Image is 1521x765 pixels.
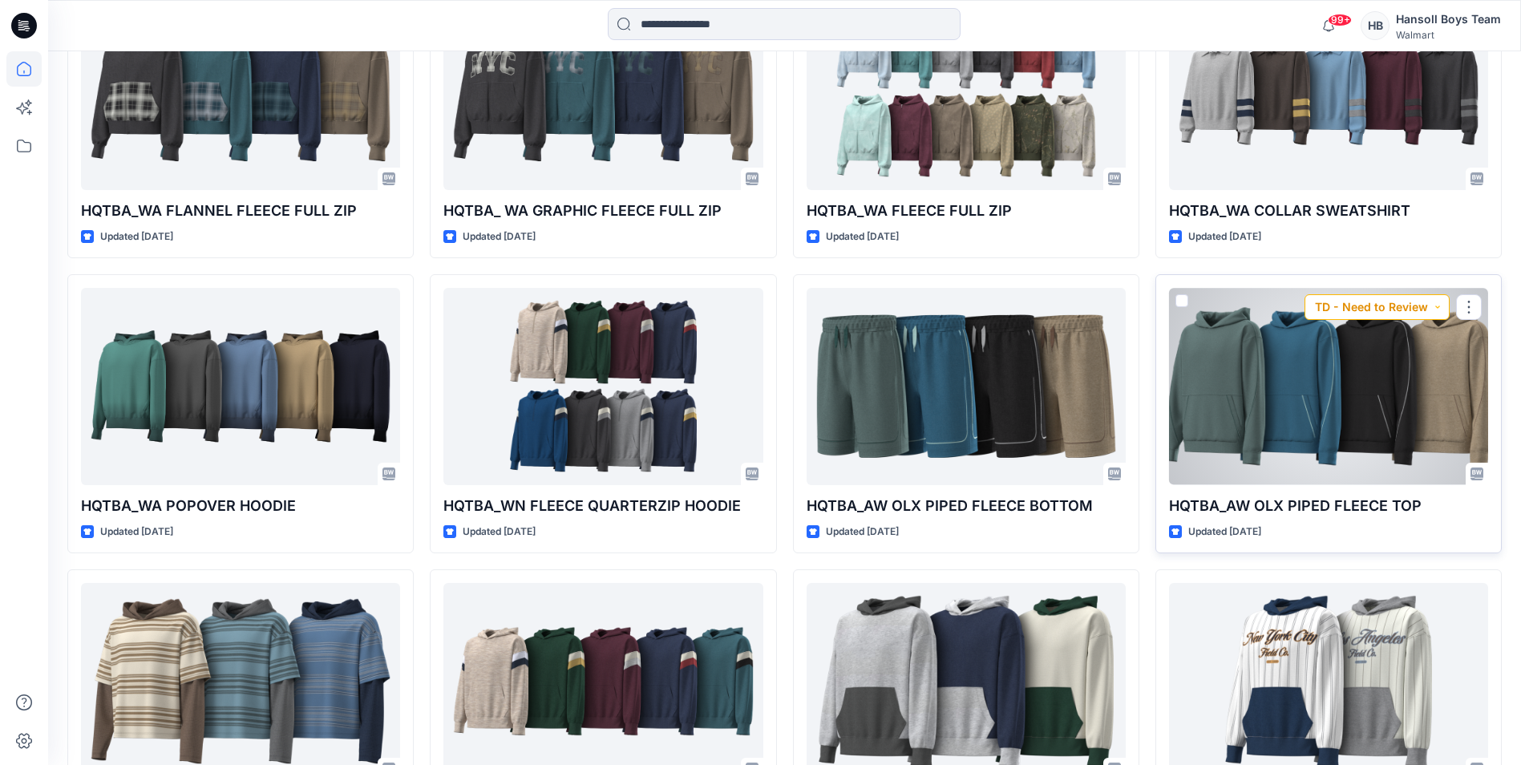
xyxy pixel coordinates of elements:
p: HQTBA_WA POPOVER HOODIE [81,495,400,517]
p: HQTBA_AW OLX PIPED FLEECE TOP [1169,495,1488,517]
span: 99+ [1328,14,1352,26]
p: HQTBA_WN FLEECE QUARTERZIP HOODIE [443,495,763,517]
a: HQTBA_WA POPOVER HOODIE [81,288,400,484]
p: Updated [DATE] [1188,524,1261,540]
div: HB [1361,11,1390,40]
p: HQTBA_WA COLLAR SWEATSHIRT [1169,200,1488,222]
a: HQTBA_AW OLX PIPED FLEECE BOTTOM [807,288,1126,484]
p: HQTBA_WA FLANNEL FLEECE FULL ZIP [81,200,400,222]
p: Updated [DATE] [463,229,536,245]
a: HQTBA_AW OLX PIPED FLEECE TOP [1169,288,1488,484]
p: Updated [DATE] [826,229,899,245]
p: Updated [DATE] [1188,229,1261,245]
p: HQTBA_ WA GRAPHIC FLEECE FULL ZIP [443,200,763,222]
p: Updated [DATE] [826,524,899,540]
p: Updated [DATE] [100,229,173,245]
p: HQTBA_AW OLX PIPED FLEECE BOTTOM [807,495,1126,517]
p: Updated [DATE] [463,524,536,540]
p: HQTBA_WA FLEECE FULL ZIP [807,200,1126,222]
div: Hansoll Boys Team [1396,10,1501,29]
p: Updated [DATE] [100,524,173,540]
a: HQTBA_WN FLEECE QUARTERZIP HOODIE [443,288,763,484]
div: Walmart [1396,29,1501,41]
